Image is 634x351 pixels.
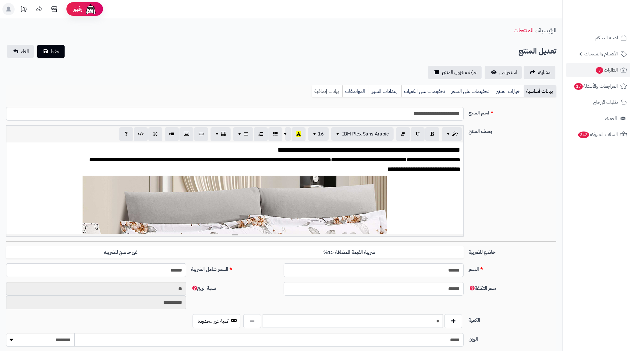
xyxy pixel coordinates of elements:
[499,69,517,76] span: استعراض
[85,3,97,15] img: ai-face.png
[513,26,533,35] a: المنتجات
[16,3,31,17] a: تحديثات المنصة
[342,85,369,97] a: المواصفات
[442,69,477,76] span: حركة مخزون المنتج
[189,263,281,273] label: السعر شامل الضريبة
[21,48,29,55] span: الغاء
[605,114,617,123] span: العملاء
[369,85,401,97] a: إعدادات السيو
[524,66,555,79] a: مشاركه
[584,50,618,58] span: الأقسام والمنتجات
[73,5,82,13] span: رفيق
[524,85,556,97] a: بيانات أساسية
[574,82,618,90] span: المراجعات والأسئلة
[493,85,524,97] a: خيارات المنتج
[566,127,630,142] a: السلات المتروكة342
[7,45,34,58] a: الغاء
[566,111,630,126] a: العملاء
[466,263,559,273] label: السعر
[469,285,496,292] span: سعر التكلفة
[466,333,559,343] label: الوزن
[6,246,235,259] label: غير خاضع للضريبه
[466,125,559,135] label: وصف المنتج
[485,66,522,79] a: استعراض
[566,79,630,93] a: المراجعات والأسئلة17
[428,66,482,79] a: حركة مخزون المنتج
[312,85,342,97] a: بيانات إضافية
[593,16,628,29] img: logo-2.png
[593,98,618,107] span: طلبات الإرجاع
[466,246,559,256] label: خاضع للضريبة
[466,107,559,117] label: اسم المنتج
[519,45,556,58] h2: تعديل المنتج
[578,132,589,138] span: 342
[595,33,618,42] span: لوحة التحكم
[235,246,464,259] label: ضريبة القيمة المضافة 15%
[566,63,630,77] a: الطلبات3
[318,130,324,138] span: 16
[566,95,630,110] a: طلبات الإرجاع
[401,85,449,97] a: تخفيضات على الكميات
[331,127,394,141] button: IBM Plex Sans Arabic
[342,130,389,138] span: IBM Plex Sans Arabic
[37,45,65,58] button: حفظ
[308,127,329,141] button: 16
[538,69,551,76] span: مشاركه
[466,314,559,324] label: الكمية
[191,285,216,292] span: نسبة الربح
[449,85,493,97] a: تخفيضات على السعر
[566,30,630,45] a: لوحة التحكم
[596,67,603,74] span: 3
[578,130,618,139] span: السلات المتروكة
[574,83,583,90] span: 17
[595,66,618,74] span: الطلبات
[538,26,556,35] a: الرئيسية
[51,48,60,55] span: حفظ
